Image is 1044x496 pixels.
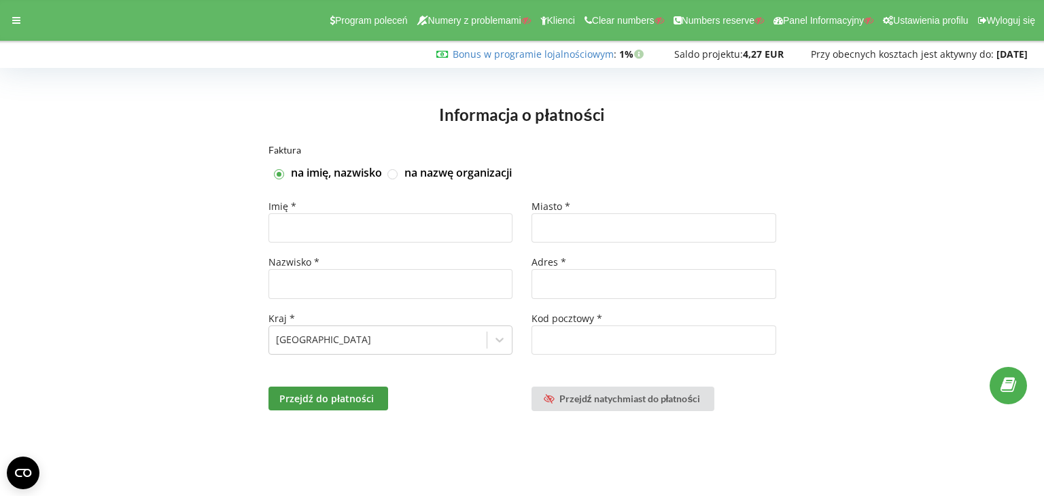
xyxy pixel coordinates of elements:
[559,393,701,404] span: Przejdź natychmiast do płatności
[453,48,614,60] a: Bonus w programie lojalnościowym
[592,15,655,26] span: Clear numbers
[7,457,39,489] button: Open CMP widget
[619,48,647,60] strong: 1%
[547,15,575,26] span: Klienci
[453,48,616,60] span: :
[893,15,969,26] span: Ustawienia profilu
[532,200,570,213] span: Miasto *
[783,15,864,26] span: Panel Informacyjny
[674,48,743,60] span: Saldo projektu:
[682,15,754,26] span: Numbers reserve
[532,255,566,268] span: Adres *
[335,15,408,26] span: Program poleceń
[268,387,388,410] button: Przejdź do płatności
[428,15,521,26] span: Numery z problemami
[268,312,295,325] span: Kraj *
[743,48,784,60] strong: 4,27 EUR
[268,255,319,268] span: Nazwisko *
[268,200,296,213] span: Imię *
[996,48,1028,60] strong: [DATE]
[987,15,1035,26] span: Wyloguj się
[439,105,604,124] span: Informacja o płatności
[279,392,374,405] span: Przejdź do płatności
[532,312,602,325] span: Kod pocztowy *
[268,144,301,156] span: Faktura
[291,166,382,181] label: na imię, nazwisko
[404,166,512,181] label: na nazwę organizacji
[532,387,714,411] a: Przejdź natychmiast do płatności
[811,48,994,60] span: Przy obecnych kosztach jest aktywny do:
